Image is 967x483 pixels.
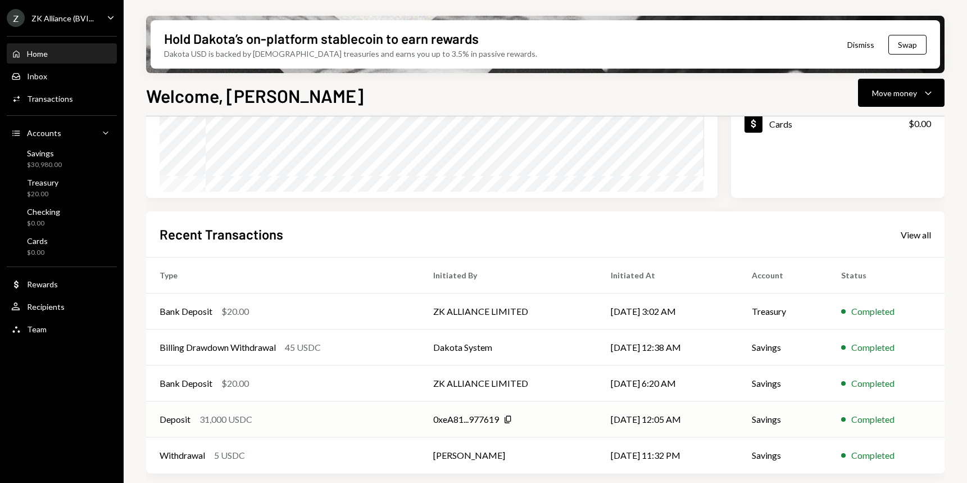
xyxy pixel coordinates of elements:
div: Home [27,49,48,58]
td: Savings [738,401,828,437]
div: 5 USDC [214,449,245,462]
div: Z [7,9,25,27]
td: [DATE] 11:32 PM [597,437,739,473]
div: Withdrawal [160,449,205,462]
a: Treasury$20.00 [7,174,117,201]
td: Savings [738,329,828,365]
td: [DATE] 6:20 AM [597,365,739,401]
td: Savings [738,365,828,401]
a: Savings$30,980.00 [7,145,117,172]
div: Team [27,324,47,334]
th: Initiated By [420,258,597,294]
a: Checking$0.00 [7,204,117,231]
div: Completed [851,377,895,390]
td: ZK ALLIANCE LIMITED [420,365,597,401]
div: View all [901,229,931,241]
div: $30,980.00 [27,160,62,170]
div: Inbox [27,71,47,81]
a: Transactions [7,88,117,109]
div: ZK Alliance (BVI... [31,13,94,23]
div: Deposit [160,413,190,426]
a: Cards$0.00 [7,233,117,260]
div: Transactions [27,94,73,103]
th: Status [828,258,945,294]
td: [PERSON_NAME] [420,437,597,473]
div: Rewards [27,279,58,289]
th: Initiated At [597,258,739,294]
div: Dakota USD is backed by [DEMOGRAPHIC_DATA] treasuries and earns you up to 3.5% in passive rewards. [164,48,537,60]
div: $20.00 [27,189,58,199]
td: [DATE] 12:05 AM [597,401,739,437]
div: 31,000 USDC [199,413,252,426]
button: Swap [888,35,927,55]
td: Dakota System [420,329,597,365]
a: Inbox [7,66,117,86]
div: Completed [851,413,895,426]
td: [DATE] 3:02 AM [597,294,739,329]
button: Dismiss [833,31,888,58]
div: Cards [27,236,48,246]
div: Completed [851,449,895,462]
div: $20.00 [221,377,249,390]
button: Move money [858,79,945,107]
div: Completed [851,305,895,318]
div: Completed [851,341,895,354]
div: Treasury [27,178,58,187]
a: Home [7,43,117,64]
h1: Welcome, [PERSON_NAME] [146,84,364,107]
div: $0.00 [909,117,931,130]
h2: Recent Transactions [160,225,283,243]
th: Type [146,258,420,294]
td: Savings [738,437,828,473]
div: $0.00 [27,219,60,228]
a: Recipients [7,296,117,317]
div: Cards [769,119,792,129]
div: Accounts [27,128,61,138]
div: 45 USDC [285,341,321,354]
a: Accounts [7,123,117,143]
th: Account [738,258,828,294]
div: Recipients [27,302,65,312]
div: Billing Drawdown Withdrawal [160,341,276,354]
div: $0.00 [27,248,48,258]
div: Savings [27,148,62,158]
div: Checking [27,207,60,216]
div: Move money [872,87,917,99]
td: ZK ALLIANCE LIMITED [420,294,597,329]
a: Team [7,319,117,339]
div: Bank Deposit [160,377,212,390]
div: Bank Deposit [160,305,212,318]
a: View all [901,228,931,241]
div: 0xeA81...977619 [433,413,499,426]
a: Rewards [7,274,117,294]
div: Hold Dakota’s on-platform stablecoin to earn rewards [164,29,479,48]
div: $20.00 [221,305,249,318]
td: Treasury [738,294,828,329]
a: Cards$0.00 [731,105,945,142]
td: [DATE] 12:38 AM [597,329,739,365]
